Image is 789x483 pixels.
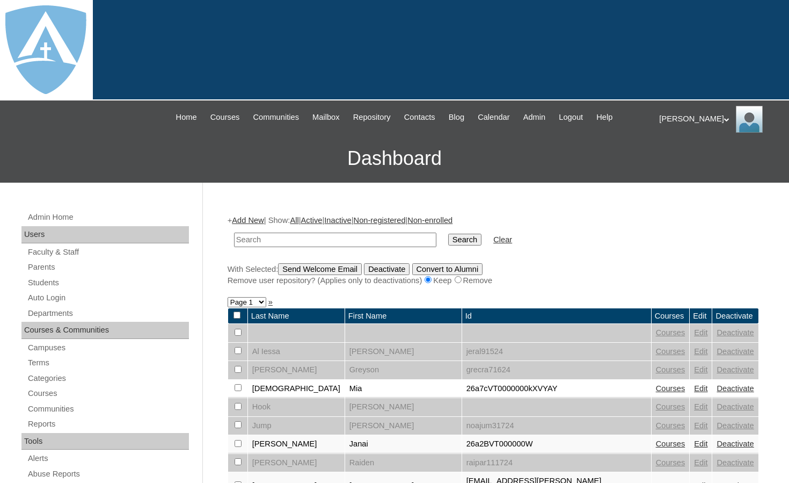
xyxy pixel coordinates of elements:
td: Hook [248,398,345,416]
span: Logout [559,111,583,124]
div: Courses & Communities [21,322,189,339]
a: Abuse Reports [27,467,189,481]
a: Repository [348,111,396,124]
div: Users [21,226,189,243]
td: First Name [345,308,462,324]
a: Courses [656,328,685,337]
a: Deactivate [717,365,754,374]
a: Parents [27,261,189,274]
td: Greyson [345,361,462,379]
a: Departments [27,307,189,320]
a: Students [27,276,189,290]
a: Mailbox [307,111,345,124]
td: 26a2BVT000000W [462,435,651,453]
a: Edit [694,421,707,430]
td: [PERSON_NAME] [345,343,462,361]
a: Clear [493,235,512,244]
td: [PERSON_NAME] [248,454,345,472]
a: Categories [27,372,189,385]
td: Al Iessa [248,343,345,361]
input: Deactivate [364,263,410,275]
a: Admin Home [27,211,189,224]
td: [PERSON_NAME] [345,417,462,435]
a: Deactivate [717,439,754,448]
input: Search [234,233,436,247]
td: noajum31724 [462,417,651,435]
span: Blog [449,111,464,124]
a: Help [591,111,618,124]
a: Courses [27,387,189,400]
input: Convert to Alumni [412,263,483,275]
div: With Selected: [228,263,759,286]
span: Communities [253,111,299,124]
span: Mailbox [312,111,340,124]
a: Edit [694,347,707,356]
td: Deactivate [712,308,758,324]
td: [PERSON_NAME] [345,398,462,416]
td: raipar111724 [462,454,651,472]
span: Courses [210,111,240,124]
input: Send Welcome Email [278,263,362,275]
a: Edit [694,365,707,374]
a: Edit [694,439,707,448]
span: Calendar [478,111,509,124]
td: Id [462,308,651,324]
a: Communities [247,111,304,124]
a: Courses [205,111,245,124]
a: Campuses [27,341,189,355]
h3: Dashboard [5,134,784,183]
a: Courses [656,402,685,411]
td: Raiden [345,454,462,472]
a: Calendar [472,111,515,124]
a: Courses [656,365,685,374]
input: Search [448,234,481,246]
a: Alerts [27,452,189,465]
a: Deactivate [717,402,754,411]
a: Deactivate [717,328,754,337]
a: Courses [656,384,685,393]
img: logo-white.png [5,5,86,94]
span: Help [596,111,612,124]
td: Last Name [248,308,345,324]
a: Edit [694,384,707,393]
a: Deactivate [717,458,754,467]
a: Inactive [324,216,352,225]
a: Auto Login [27,291,189,305]
a: Courses [656,439,685,448]
span: Admin [523,111,546,124]
a: Add New [232,216,264,225]
img: Melanie Sevilla [736,106,763,133]
td: jeral91524 [462,343,651,361]
a: Non-enrolled [407,216,452,225]
a: Deactivate [717,384,754,393]
span: Home [176,111,197,124]
a: Courses [656,347,685,356]
a: Home [171,111,202,124]
div: [PERSON_NAME] [659,106,778,133]
a: Non-registered [354,216,406,225]
a: » [268,298,273,306]
td: [PERSON_NAME] [248,361,345,379]
td: Edit [690,308,712,324]
a: Edit [694,458,707,467]
a: Communities [27,402,189,416]
a: Courses [656,458,685,467]
a: Deactivate [717,347,754,356]
a: Edit [694,402,707,411]
div: Tools [21,433,189,450]
div: + | Show: | | | | [228,215,759,286]
a: Terms [27,356,189,370]
a: Edit [694,328,707,337]
span: Repository [353,111,391,124]
td: Jump [248,417,345,435]
td: Mia [345,380,462,398]
a: Admin [518,111,551,124]
td: Janai [345,435,462,453]
a: Active [301,216,323,225]
td: [DEMOGRAPHIC_DATA] [248,380,345,398]
a: Reports [27,417,189,431]
td: Courses [652,308,690,324]
a: Contacts [399,111,441,124]
a: Logout [553,111,588,124]
a: All [290,216,298,225]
